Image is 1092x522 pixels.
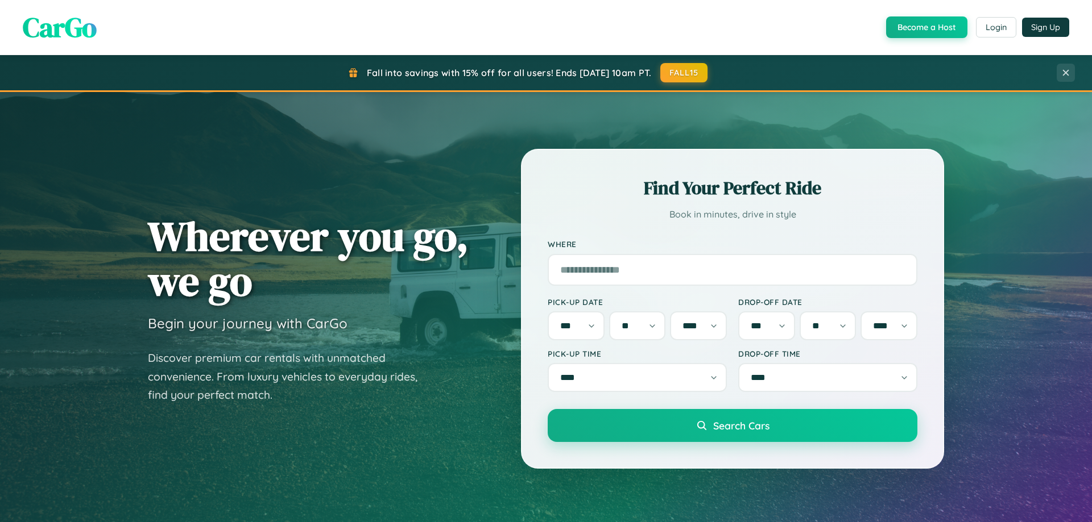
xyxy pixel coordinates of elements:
button: Sign Up [1022,18,1069,37]
label: Where [548,240,917,249]
span: Search Cars [713,419,770,432]
p: Book in minutes, drive in style [548,206,917,223]
span: CarGo [23,9,97,46]
label: Drop-off Date [738,297,917,307]
p: Discover premium car rentals with unmatched convenience. From luxury vehicles to everyday rides, ... [148,349,432,404]
span: Fall into savings with 15% off for all users! Ends [DATE] 10am PT. [367,67,652,78]
h1: Wherever you go, we go [148,214,469,303]
h3: Begin your journey with CarGo [148,315,348,332]
button: Search Cars [548,409,917,442]
button: FALL15 [660,63,708,82]
h2: Find Your Perfect Ride [548,176,917,201]
label: Drop-off Time [738,349,917,358]
button: Login [976,17,1016,37]
label: Pick-up Time [548,349,727,358]
label: Pick-up Date [548,297,727,307]
button: Become a Host [886,16,967,38]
